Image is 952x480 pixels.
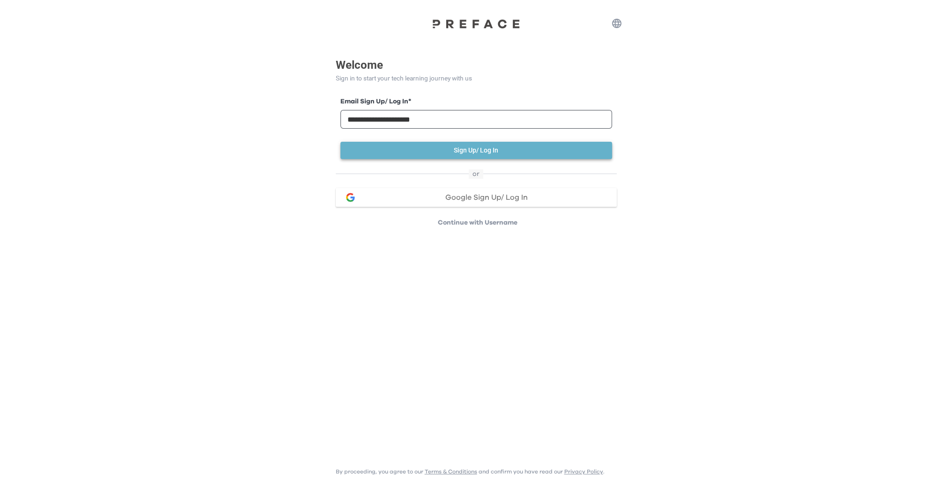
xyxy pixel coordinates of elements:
p: By proceeding, you agree to our and confirm you have read our . [336,468,605,475]
a: Privacy Policy [564,469,603,474]
span: Google Sign Up/ Log In [445,194,528,201]
label: Email Sign Up/ Log In * [340,97,612,107]
p: Welcome [336,57,617,73]
button: google loginGoogle Sign Up/ Log In [336,188,617,207]
img: Preface Logo [429,19,523,29]
button: Sign Up/ Log In [340,142,612,159]
p: Sign in to start your tech learning journey with us [336,73,617,83]
p: Continue with Username [339,218,617,227]
a: Terms & Conditions [425,469,477,474]
span: or [469,169,483,179]
img: google login [345,192,356,203]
